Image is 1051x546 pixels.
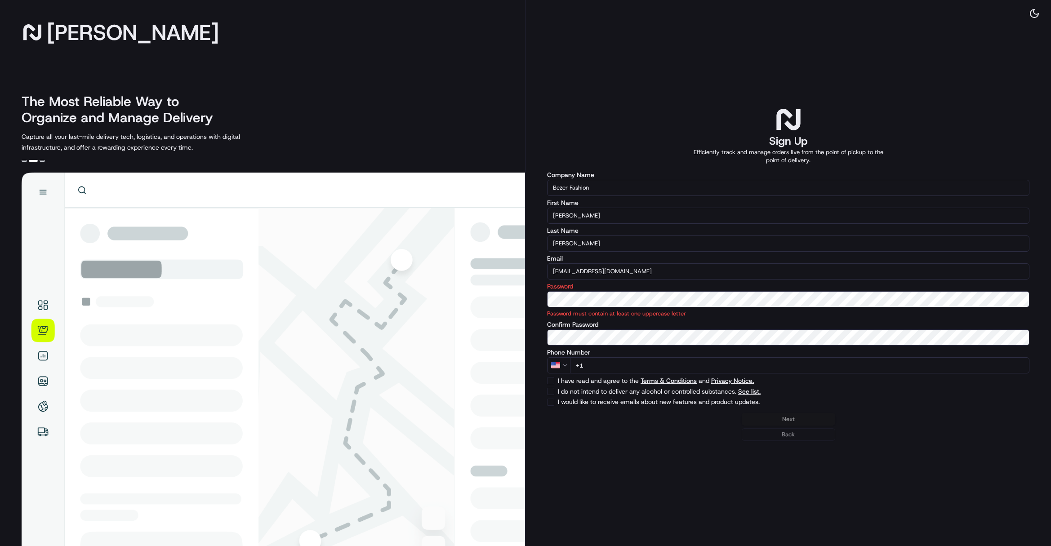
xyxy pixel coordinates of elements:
input: Enter phone number [570,357,1029,373]
input: Enter your email address [547,263,1029,280]
a: Privacy Notice. [711,377,754,385]
label: Password [547,283,1029,289]
p: Capture all your last-mile delivery tech, logistics, and operations with digital infrastructure, ... [22,131,281,153]
label: I would like to receive emails about new features and product updates. [558,399,944,406]
label: Confirm Password [547,321,1029,328]
label: I have read and agree to the and [558,377,944,384]
label: Email [547,255,1029,262]
span: See list. [738,388,761,395]
label: Company Name [547,172,1029,178]
h1: Sign Up [769,134,807,148]
label: Last Name [547,227,1029,234]
input: Enter your company name [547,180,1029,196]
label: Phone Number [547,349,1029,355]
input: Enter your last name [547,235,1029,252]
button: I do not intend to deliver any alcohol or controlled substances. [738,388,761,395]
a: Terms & Conditions [641,377,697,385]
span: [PERSON_NAME] [47,23,219,41]
p: Efficiently track and manage orders live from the point of pickup to the point of delivery. [688,148,889,164]
p: Password must contain at least one uppercase letter [547,309,1029,318]
label: First Name [547,200,1029,206]
input: Enter your first name [547,208,1029,224]
label: I do not intend to deliver any alcohol or controlled substances. [558,388,944,395]
h2: The Most Reliable Way to Organize and Manage Delivery [22,93,223,126]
